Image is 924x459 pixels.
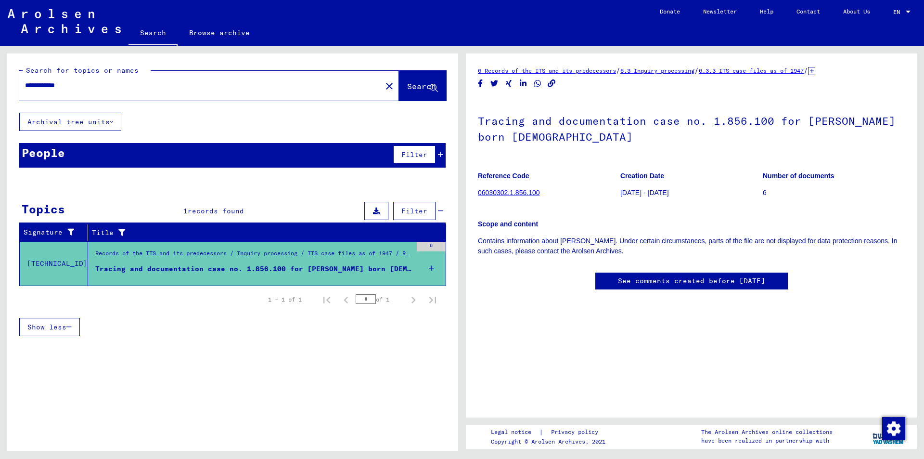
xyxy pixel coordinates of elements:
button: Share on Twitter [489,78,500,90]
p: Contains information about [PERSON_NAME]. Under certain circumstances, parts of the file are not ... [478,236,905,256]
p: [DATE] - [DATE] [620,188,762,198]
span: 1 [183,207,188,215]
mat-select-trigger: EN [893,8,900,15]
a: Search [128,21,178,46]
a: Legal notice [491,427,539,437]
button: Archival tree units [19,113,121,131]
div: Tracing and documentation case no. 1.856.100 for [PERSON_NAME] born [DEMOGRAPHIC_DATA] [95,264,412,274]
a: 6.3.3 ITS case files as of 1947 [699,67,804,74]
span: / [804,66,808,75]
span: / [694,66,699,75]
span: Filter [401,207,427,215]
div: Signature [24,225,90,240]
h1: Tracing and documentation case no. 1.856.100 for [PERSON_NAME] born [DEMOGRAPHIC_DATA] [478,99,905,157]
img: Zustimmung ändern [882,417,905,440]
button: Show less [19,318,80,336]
b: Scope and content [478,220,538,228]
button: First page [317,290,336,309]
button: Next page [404,290,423,309]
span: Search [407,81,436,91]
a: Browse archive [178,21,261,44]
button: Copy link [547,78,557,90]
button: Share on WhatsApp [533,78,543,90]
div: People [22,144,65,161]
img: yv_logo.png [871,424,907,448]
p: 6 [763,188,905,198]
button: Last page [423,290,442,309]
div: Topics [22,200,65,218]
button: Share on LinkedIn [518,78,528,90]
span: Filter [401,150,427,159]
div: Records of the ITS and its predecessors / Inquiry processing / ITS case files as of 1947 / Reposi... [95,249,412,262]
div: 1 – 1 of 1 [268,295,302,304]
a: 6.3 Inquiry processing [620,67,694,74]
td: [TECHNICAL_ID] [20,241,88,286]
button: Search [399,71,446,101]
mat-label: Search for topics or names [26,66,139,75]
a: See comments created before [DATE] [618,276,765,286]
button: Previous page [336,290,356,309]
mat-icon: close [384,80,395,92]
a: Privacy policy [543,427,610,437]
b: Reference Code [478,172,529,180]
span: / [616,66,620,75]
img: Arolsen_neg.svg [8,9,121,33]
button: Filter [393,145,436,164]
span: records found [188,207,244,215]
button: Share on Xing [504,78,514,90]
p: The Arolsen Archives online collections [701,428,833,436]
div: 6 [417,242,446,251]
a: 6 Records of the ITS and its predecessors [478,67,616,74]
div: Signature [24,227,80,237]
div: of 1 [356,295,404,304]
div: | [491,427,610,437]
button: Share on Facebook [475,78,486,90]
div: Title [92,228,427,238]
span: Show less [27,323,66,331]
button: Filter [393,202,436,220]
p: have been realized in partnership with [701,436,833,445]
b: Number of documents [763,172,834,180]
b: Creation Date [620,172,664,180]
button: Clear [380,76,399,95]
div: Title [92,225,436,240]
a: 06030302.1.856.100 [478,189,539,197]
p: Copyright © Arolsen Archives, 2021 [491,437,610,446]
